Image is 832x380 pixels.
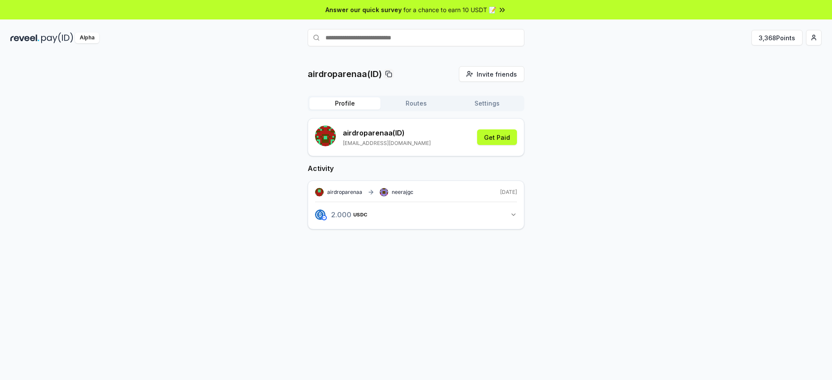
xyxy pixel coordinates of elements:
[327,189,362,196] span: airdroparenaa
[315,207,517,222] button: 2.000USDC
[343,140,431,147] p: [EMAIL_ADDRESS][DOMAIN_NAME]
[75,32,99,43] div: Alpha
[10,32,39,43] img: reveel_dark
[308,68,382,80] p: airdroparenaa(ID)
[500,189,517,196] span: [DATE]
[751,30,803,45] button: 3,368Points
[403,5,496,14] span: for a chance to earn 10 USDT 📝
[477,129,517,145] button: Get Paid
[392,189,413,196] span: neerajgc
[322,215,327,220] img: base-network.png
[353,212,367,217] span: USDC
[315,209,325,220] img: logo.png
[452,97,523,109] button: Settings
[459,66,524,82] button: Invite friends
[343,128,431,138] p: airdroparenaa (ID)
[41,32,73,43] img: pay_id
[308,163,524,174] h2: Activity
[309,97,380,109] button: Profile
[477,70,517,79] span: Invite friends
[380,97,452,109] button: Routes
[325,5,402,14] span: Answer our quick survey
